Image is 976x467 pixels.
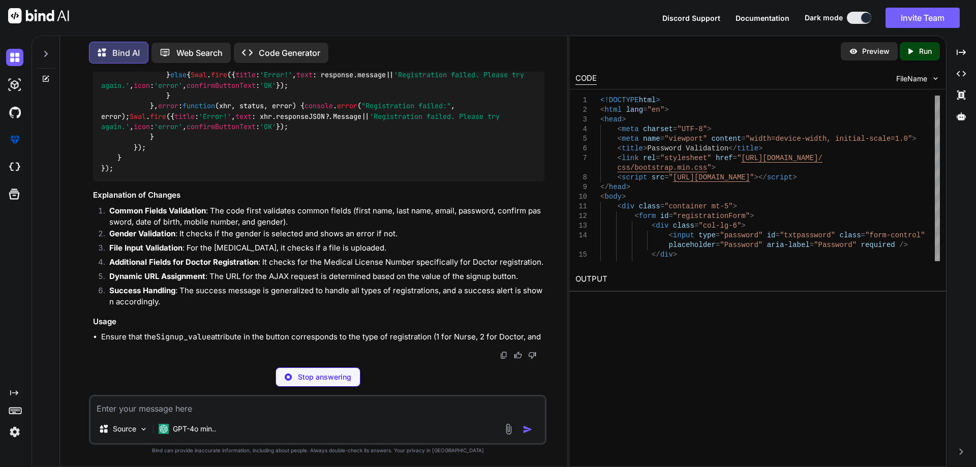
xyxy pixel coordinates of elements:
[754,173,767,181] span: ></
[187,122,256,131] span: confirmButtonText
[176,47,223,59] p: Web Search
[805,13,843,23] span: Dark mode
[626,183,630,191] span: >
[604,106,622,114] span: html
[839,231,861,239] span: class
[187,81,256,90] span: confirmButtonText
[260,70,292,79] span: 'Error!'
[154,122,182,131] span: 'error'
[600,183,609,191] span: </
[656,154,660,162] span: =
[741,135,745,143] span: =
[575,192,587,202] div: 10
[6,49,23,66] img: darkChat
[211,70,227,79] span: fire
[664,135,707,143] span: "viewport"
[814,241,857,249] span: "Password"
[861,231,865,239] span: =
[109,257,258,267] strong: Additional Fields for Doctor Registration
[662,14,720,22] span: Discord Support
[500,351,508,359] img: copy
[673,222,694,230] span: class
[523,424,533,434] img: icon
[664,202,733,210] span: "container mt-5"
[617,173,621,181] span: <
[575,231,587,240] div: 14
[6,104,23,121] img: githubDark
[604,115,622,123] span: head
[191,70,207,79] span: Swal
[643,135,660,143] span: name
[575,73,597,85] div: CODE
[668,231,673,239] span: <
[296,70,313,79] span: text
[634,212,638,220] span: <
[112,47,140,59] p: Bind AI
[575,153,587,163] div: 7
[260,81,276,90] span: 'OK'
[673,125,677,133] span: =
[664,173,668,181] span: =
[235,70,256,79] span: title
[668,212,673,220] span: =
[849,47,858,56] img: preview
[109,271,205,281] strong: Dynamic URL Assignment
[219,102,292,111] span: xhr, status, error
[298,372,351,382] p: Stop answering
[643,106,647,114] span: =
[235,112,252,121] span: text
[150,112,166,121] span: fire
[600,106,604,114] span: <
[575,105,587,115] div: 2
[304,102,333,111] span: console
[130,112,146,121] span: Swal
[575,211,587,221] div: 12
[617,202,621,210] span: <
[643,125,673,133] span: charset
[109,286,175,295] strong: Success Handling
[733,154,737,162] span: =
[109,242,544,254] p: : For the [MEDICAL_DATA], it checks if a file is uploaded.
[711,135,741,143] span: content
[896,74,927,84] span: FileName
[775,231,779,239] span: =
[259,47,320,59] p: Code Generator
[741,154,818,162] span: [URL][DOMAIN_NAME]
[514,351,522,359] img: like
[260,122,276,131] span: 'OK'
[660,251,673,259] span: div
[134,122,150,131] span: icon
[662,13,720,23] button: Discord Support
[134,81,150,90] span: icon
[600,115,604,123] span: <
[113,424,136,434] p: Source
[651,173,664,181] span: src
[109,271,544,283] p: : The URL for the AJAX request is determined based on the value of the signup button.
[792,173,797,181] span: >
[660,212,668,220] span: id
[660,154,711,162] span: "stylesheet"
[622,115,626,123] span: >
[569,267,946,291] h2: OUTPUT
[8,8,69,23] img: Bind AI
[673,173,750,181] span: [URL][DOMAIN_NAME]
[733,202,737,210] span: >
[109,285,544,308] p: : The success message is generalized to handle all types of registrations, and a success alert is...
[656,96,660,104] span: >
[6,76,23,94] img: darkAi-studio
[750,173,754,181] span: "
[174,112,195,121] span: title
[886,8,960,28] button: Invite Team
[758,144,762,152] span: >
[745,135,912,143] span: "width=device-width, initial-scale=1.0"
[109,257,544,268] p: : It checks for the Medical License Number specifically for Doctor registration.
[173,424,216,434] p: GPT-4o min..
[6,131,23,148] img: premium
[575,144,587,153] div: 6
[677,125,707,133] span: "UTF-8"
[716,154,733,162] span: href
[333,112,361,121] span: Message
[651,222,655,230] span: <
[109,206,206,215] strong: Common Fields Validation
[575,96,587,105] div: 1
